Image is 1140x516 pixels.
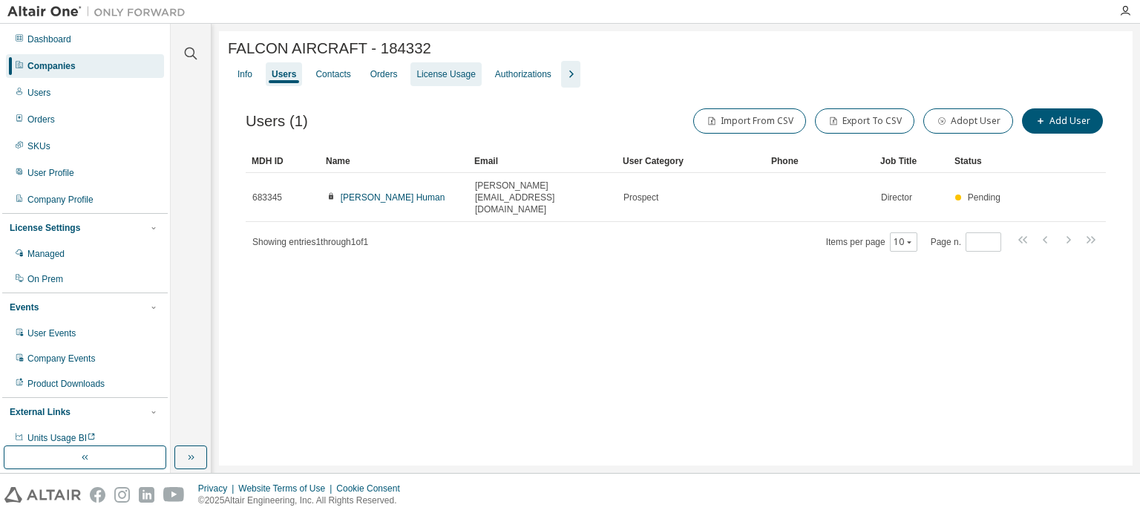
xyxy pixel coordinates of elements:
[880,149,943,173] div: Job Title
[27,433,96,443] span: Units Usage BI
[139,487,154,503] img: linkedin.svg
[771,149,868,173] div: Phone
[252,237,368,247] span: Showing entries 1 through 1 of 1
[693,108,806,134] button: Import From CSV
[10,301,39,313] div: Events
[27,60,76,72] div: Companies
[27,378,105,390] div: Product Downloads
[370,68,398,80] div: Orders
[198,494,409,507] p: © 2025 Altair Engineering, Inc. All Rights Reserved.
[237,68,252,80] div: Info
[27,33,71,45] div: Dashboard
[923,108,1013,134] button: Adopt User
[10,222,80,234] div: License Settings
[252,192,282,203] span: 683345
[27,194,94,206] div: Company Profile
[623,192,658,203] span: Prospect
[27,273,63,285] div: On Prem
[90,487,105,503] img: facebook.svg
[10,406,71,418] div: External Links
[475,180,610,215] span: [PERSON_NAME][EMAIL_ADDRESS][DOMAIN_NAME]
[416,68,475,80] div: License Usage
[228,40,431,57] span: FALCON AIRCRAFT - 184332
[894,236,914,248] button: 10
[315,68,350,80] div: Contacts
[341,192,445,203] a: [PERSON_NAME] Human
[27,87,50,99] div: Users
[114,487,130,503] img: instagram.svg
[815,108,914,134] button: Export To CSV
[623,149,759,173] div: User Category
[326,149,462,173] div: Name
[4,487,81,503] img: altair_logo.svg
[931,232,1001,252] span: Page n.
[968,192,1000,203] span: Pending
[881,192,912,203] span: Director
[826,232,917,252] span: Items per page
[474,149,611,173] div: Email
[1022,108,1103,134] button: Add User
[272,68,296,80] div: Users
[954,149,1017,173] div: Status
[252,149,314,173] div: MDH ID
[27,248,65,260] div: Managed
[336,483,408,494] div: Cookie Consent
[27,167,74,179] div: User Profile
[246,113,308,130] span: Users (1)
[27,114,55,125] div: Orders
[7,4,193,19] img: Altair One
[27,353,95,365] div: Company Events
[27,327,76,339] div: User Events
[198,483,238,494] div: Privacy
[163,487,185,503] img: youtube.svg
[495,68,551,80] div: Authorizations
[27,140,50,152] div: SKUs
[238,483,336,494] div: Website Terms of Use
